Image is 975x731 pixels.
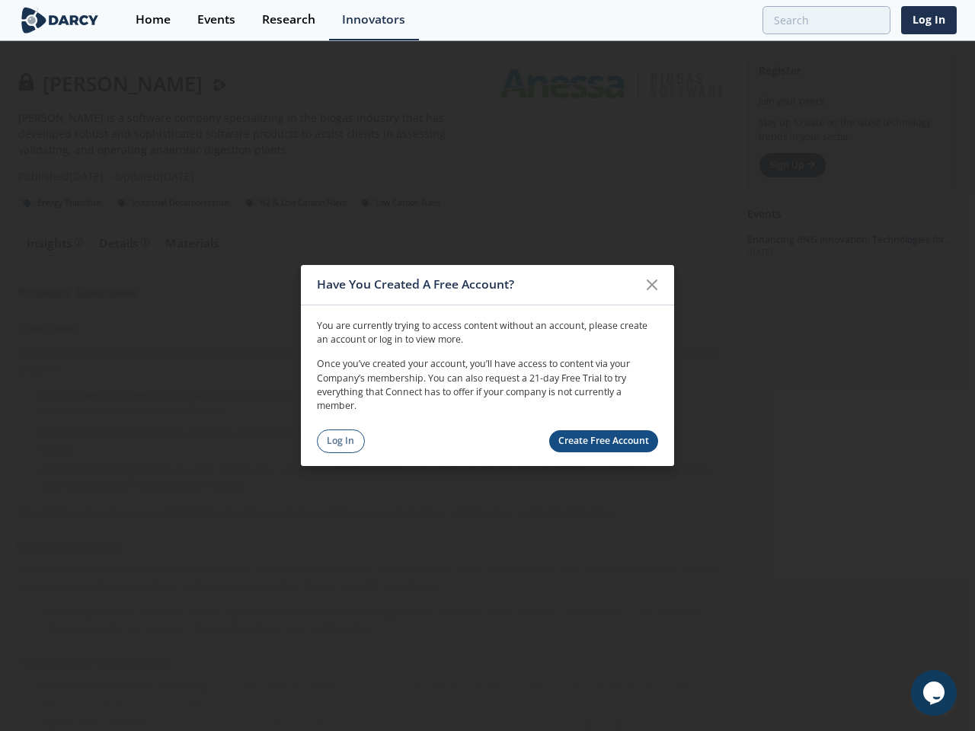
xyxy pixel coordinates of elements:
a: Log In [901,6,957,34]
div: Home [136,14,171,26]
a: Log In [317,429,365,453]
p: You are currently trying to access content without an account, please create an account or log in... [317,318,658,346]
input: Advanced Search [762,6,890,34]
a: Create Free Account [549,430,659,452]
div: Research [262,14,315,26]
p: Once you’ve created your account, you’ll have access to content via your Company’s membership. Yo... [317,357,658,413]
div: Innovators [342,14,405,26]
iframe: chat widget [911,670,960,716]
div: Have You Created A Free Account? [317,270,638,299]
img: logo-wide.svg [18,7,101,34]
div: Events [197,14,235,26]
